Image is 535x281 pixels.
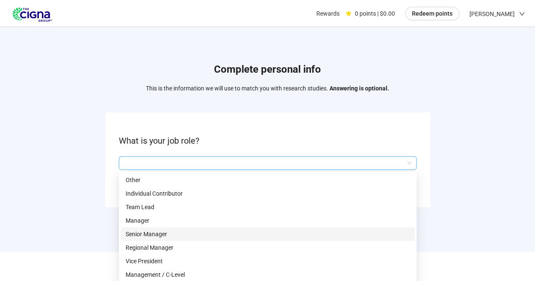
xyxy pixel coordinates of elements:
[146,84,389,93] p: This is the information we will use to match you with research studies.
[329,85,389,92] strong: Answering is optional.
[519,11,525,17] span: down
[126,202,410,212] p: Team Lead
[346,11,351,16] span: star
[126,229,410,239] p: Senior Manager
[126,270,410,279] p: Management / C-Level
[126,175,410,185] p: Other
[412,9,453,18] span: Redeem points
[126,216,410,225] p: Manager
[146,62,389,78] h1: Complete personal info
[405,7,459,20] button: Redeem points
[469,0,515,27] span: [PERSON_NAME]
[119,134,417,147] p: What is your job role?
[126,256,410,266] p: Vice President
[126,243,410,252] p: Regional Manager
[126,189,410,198] p: Individual Contributor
